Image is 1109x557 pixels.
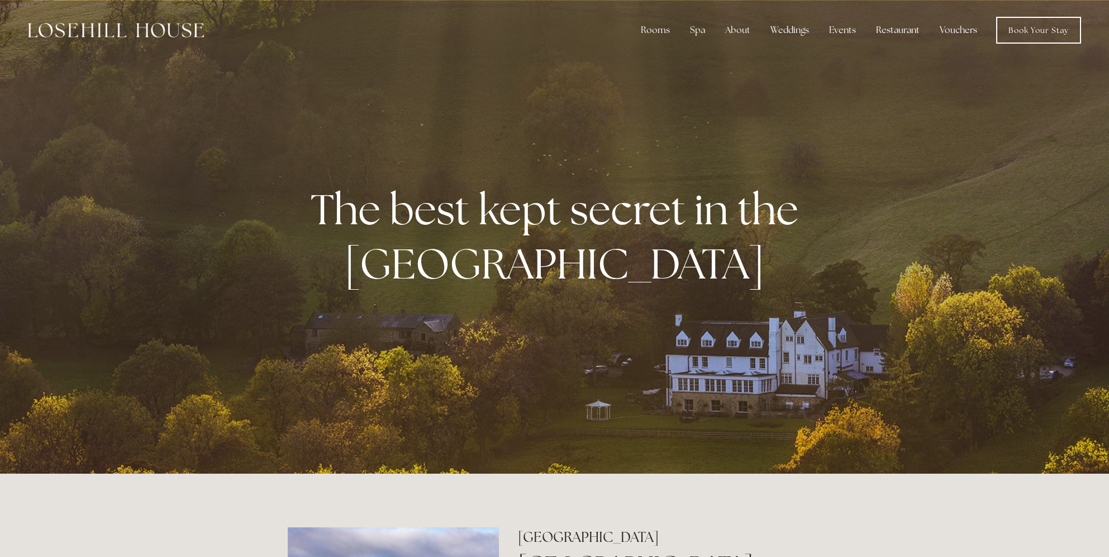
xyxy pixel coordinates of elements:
[28,23,204,37] img: Losehill House
[518,527,821,547] h2: [GEOGRAPHIC_DATA]
[761,19,818,41] div: Weddings
[716,19,759,41] div: About
[867,19,929,41] div: Restaurant
[311,182,807,291] strong: The best kept secret in the [GEOGRAPHIC_DATA]
[931,19,986,41] a: Vouchers
[632,19,679,41] div: Rooms
[820,19,865,41] div: Events
[681,19,714,41] div: Spa
[996,17,1081,44] a: Book Your Stay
